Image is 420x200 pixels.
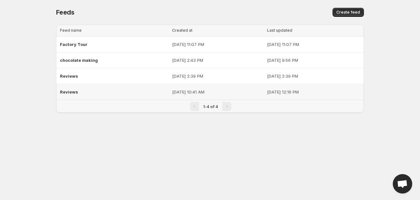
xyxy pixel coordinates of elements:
span: Factory Tour [60,42,87,47]
p: [DATE] 11:07 PM [172,41,263,48]
nav: Pagination [56,100,364,113]
span: Create feed [336,10,360,15]
span: Reviews [60,73,78,79]
span: Last updated [267,28,292,33]
span: Feed name [60,28,82,33]
p: [DATE] 12:16 PM [267,89,360,95]
p: [DATE] 2:39 PM [267,73,360,79]
span: Feeds [56,8,75,16]
span: Created at [172,28,192,33]
div: Open chat [393,174,412,194]
p: [DATE] 2:43 PM [172,57,263,63]
span: Reviews [60,89,78,94]
span: 1-4 of 4 [203,104,218,109]
button: Create feed [332,8,364,17]
p: [DATE] 2:39 PM [172,73,263,79]
span: chocolate making [60,58,98,63]
p: [DATE] 10:41 AM [172,89,263,95]
p: [DATE] 9:56 PM [267,57,360,63]
p: [DATE] 11:07 PM [267,41,360,48]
